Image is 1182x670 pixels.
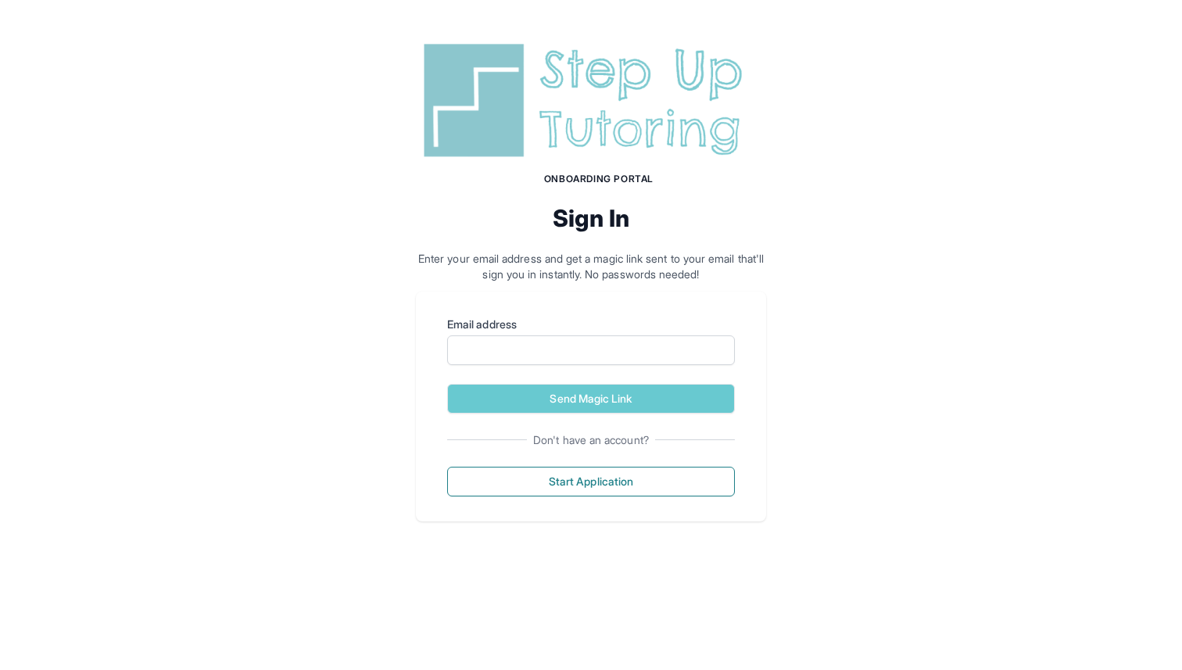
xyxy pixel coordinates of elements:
[416,251,766,282] p: Enter your email address and get a magic link sent to your email that'll sign you in instantly. N...
[447,467,735,496] button: Start Application
[416,204,766,232] h2: Sign In
[416,38,766,163] img: Step Up Tutoring horizontal logo
[432,173,766,185] h1: Onboarding Portal
[447,317,735,332] label: Email address
[527,432,655,448] span: Don't have an account?
[447,384,735,414] button: Send Magic Link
